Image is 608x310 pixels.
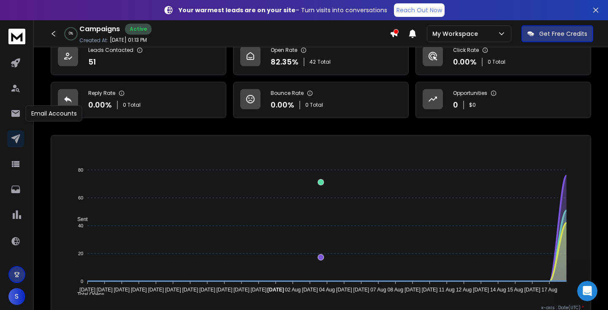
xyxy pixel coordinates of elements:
p: Created At: [79,37,108,44]
p: $ 0 [469,102,476,108]
span: Sent [71,216,88,222]
tspan: 11 Aug [439,287,455,293]
p: Leads Contacted [88,47,133,54]
tspan: [DATE] [80,287,96,293]
div: Lakshita says… [7,204,162,261]
a: Bounce Rate0.00%0 Total [233,82,409,118]
div: Hey, sure! [14,209,132,217]
div: Swatantra says… [7,159,162,178]
button: Get Free Credits [521,25,593,42]
p: The team can also help [41,11,105,19]
span: Have you ever wanted to redirect one domain to another… [22,111,122,127]
strong: Your warmest leads are on your site [179,6,296,14]
div: Close [148,3,163,19]
button: Upload attachment [40,245,47,252]
tspan: 14 Aug [490,287,506,293]
button: S [8,288,25,305]
p: 0 % [69,31,73,36]
tspan: 04 Aug [319,287,335,293]
tspan: [DATE] [524,287,540,293]
p: Get Free Credits [539,30,587,38]
tspan: [DATE] [404,287,421,293]
tspan: 02 Aug [285,287,301,293]
div: I have made a campagin [82,164,155,173]
tspan: [DATE] [165,287,181,293]
div: Setting Up Domain Forwarding and Mask Forwarding with ReachInbox DFY: A Step-by-[PERSON_NAME]Have... [14,59,131,135]
div: Swatantra says… [7,178,162,204]
tspan: 15 Aug [508,287,523,293]
tspan: [DATE] [251,287,267,293]
iframe: Intercom live chat [577,281,597,301]
p: 82.35 % [271,56,299,68]
button: Emoji picker [13,245,20,252]
div: Hey, sure!Let us know if you need anything in the future. [7,204,138,243]
a: Click Rate0.00%0 Total [415,39,591,75]
a: Reach Out Now [394,3,445,17]
p: 0.00 % [453,56,477,68]
tspan: [DATE] [148,287,164,293]
p: Open Rate [271,47,297,54]
tspan: [DATE] [182,287,198,293]
p: Reply Rate [88,90,115,97]
p: 0.00 % [88,99,112,111]
tspan: [DATE] [114,287,130,293]
div: Swatantra says… [7,140,162,159]
p: [DATE] 01:13 PM [110,37,147,43]
button: go back [5,3,22,19]
span: 42 [309,59,316,65]
img: Profile image for Box [24,5,38,18]
a: Open Rate82.35%42Total [233,39,409,75]
tspan: [DATE] [267,287,284,293]
h1: Box [41,4,53,11]
tspan: [DATE] [302,287,318,293]
p: Opportunities [453,90,487,97]
button: Home [132,3,148,19]
tspan: 80 [78,167,83,173]
div: I have made a campagin [75,159,162,178]
a: Leads Contacted51 [51,39,226,75]
tspan: [DATE] [233,287,250,293]
p: Click Rate [453,47,479,54]
div: Hi [143,140,162,159]
tspan: 17 Aug [542,287,557,293]
div: Setting Up Domain Forwarding and Mask Forwarding with ReachInbox DFY: A Step-by-[PERSON_NAME] [22,66,123,111]
p: 0.00 % [271,99,294,111]
button: Send a message… [145,242,158,255]
button: Gif picker [27,245,33,252]
div: Email Accounts [26,105,82,121]
p: 0 Total [305,102,323,108]
textarea: Message… [7,227,162,242]
tspan: 40 [78,223,83,228]
span: Total [318,59,331,65]
div: skip please ignore [95,178,162,197]
tspan: 0 [81,279,83,284]
tspan: 08 Aug [388,287,403,293]
tspan: [DATE] [131,287,147,293]
a: Reply Rate0.00%0 Total [51,82,226,118]
div: Hi [149,145,155,154]
tspan: 07 Aug [370,287,386,293]
p: 51 [88,56,96,68]
p: 0 Total [488,59,505,65]
div: skip please ignore [102,183,155,192]
span: Total Opens [71,291,104,297]
tspan: [DATE] [422,287,438,293]
a: Opportunities0$0 [415,82,591,118]
tspan: [DATE] [353,287,369,293]
p: Reach Out Now [396,6,442,14]
tspan: [DATE] [473,287,489,293]
div: Let us know if you need anything in the future. [14,221,132,237]
tspan: [DATE] [336,287,352,293]
tspan: 12 Aug [456,287,472,293]
tspan: [DATE] [217,287,233,293]
div: Active [125,24,152,35]
tspan: [DATE] [199,287,215,293]
p: 0 Total [123,102,141,108]
tspan: [DATE] [97,287,113,293]
tspan: 20 [78,251,83,256]
p: Bounce Rate [271,90,304,97]
div: [DATE] [7,129,162,140]
img: logo [8,29,25,44]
